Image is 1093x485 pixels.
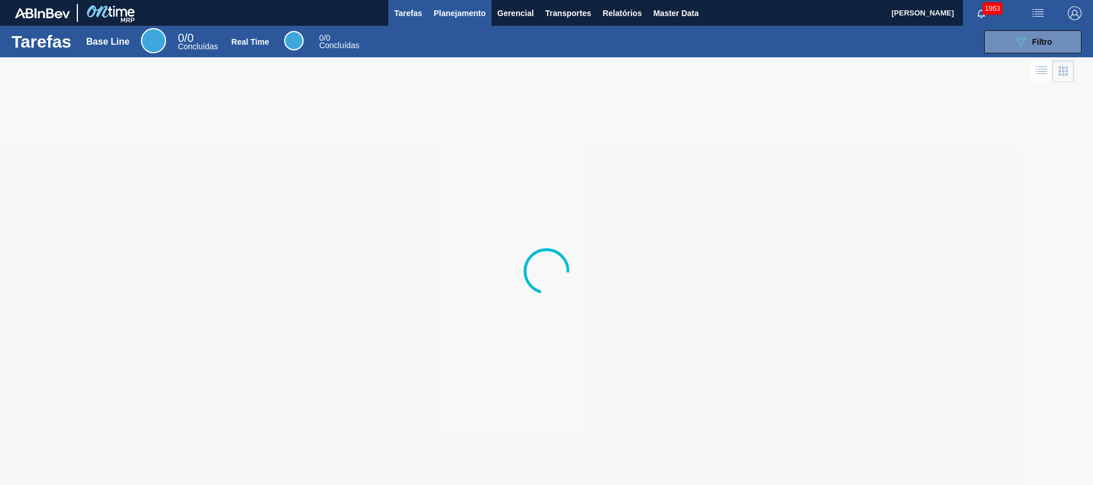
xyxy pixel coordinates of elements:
[319,41,359,50] span: Concluídas
[653,6,698,20] span: Master Data
[319,33,324,42] span: 0
[178,32,194,44] span: / 0
[984,30,1082,53] button: Filtro
[178,42,218,51] span: Concluídas
[141,28,166,53] div: Base Line
[394,6,422,20] span: Tarefas
[15,8,70,18] img: TNhmsLtSVTkK8tSr43FrP2fwEKptu5GPRR3wAAAABJRU5ErkJggg==
[497,6,534,20] span: Gerencial
[284,31,304,50] div: Real Time
[963,5,1000,21] button: Notificações
[319,33,330,42] span: / 0
[11,35,72,48] h1: Tarefas
[178,32,184,44] span: 0
[1068,6,1082,20] img: Logout
[982,2,1002,15] span: 1963
[178,33,218,50] div: Base Line
[87,37,130,47] div: Base Line
[434,6,486,20] span: Planejamento
[545,6,591,20] span: Transportes
[603,6,642,20] span: Relatórios
[1032,37,1052,46] span: Filtro
[1031,6,1045,20] img: userActions
[319,34,359,49] div: Real Time
[231,37,269,46] div: Real Time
